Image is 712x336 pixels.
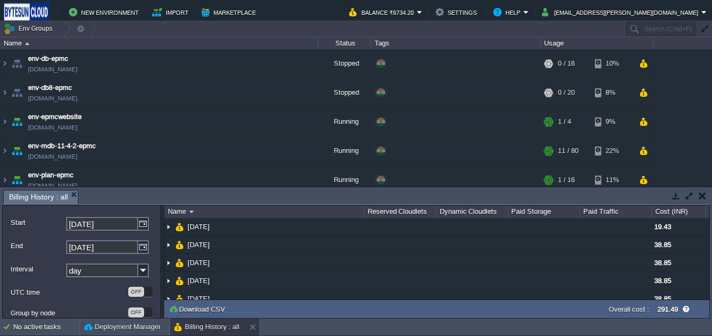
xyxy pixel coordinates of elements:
[28,122,77,133] a: [DOMAIN_NAME]
[69,6,142,19] button: New Environment
[28,64,77,75] span: [DOMAIN_NAME]
[654,259,671,267] span: 38.85
[28,151,77,162] span: [DOMAIN_NAME]
[509,205,580,218] div: Paid Storage
[28,170,74,180] a: env-plan-epmc
[1,137,9,165] img: AMDAwAAAACH5BAEAAAAALAAAAAABAAEAAAICRAEAOw==
[318,78,371,107] div: Stopped
[595,166,629,194] div: 11%
[164,236,173,253] img: AMDAwAAAACH5BAEAAAAALAAAAAABAAEAAAICRAEAOw==
[174,322,239,332] button: Billing History : all
[318,137,371,165] div: Running
[595,78,629,107] div: 8%
[657,305,678,313] label: 291.49
[318,49,371,78] div: Stopped
[25,42,30,45] img: AMDAwAAAACH5BAEAAAAALAAAAAABAAEAAAICRAEAOw==
[10,78,24,107] img: AMDAwAAAACH5BAEAAAAALAAAAAABAAEAAAICRAEAOw==
[186,240,211,249] a: [DATE]
[558,137,578,165] div: 11 / 80
[164,272,173,289] img: AMDAwAAAACH5BAEAAAAALAAAAAABAAEAAAICRAEAOw==
[318,166,371,194] div: Running
[186,222,211,231] a: [DATE]
[152,6,192,19] button: Import
[11,264,65,275] label: Interval
[437,205,508,218] div: Dynamic Cloudlets
[4,21,56,36] button: Env Groups
[168,304,228,314] button: Download CSV
[595,49,629,78] div: 10%
[1,166,9,194] img: AMDAwAAAACH5BAEAAAAALAAAAAABAAEAAAICRAEAOw==
[128,307,144,317] div: OFF
[175,290,184,307] img: AMDAwAAAACH5BAEAAAAALAAAAAABAAEAAAICRAEAOw==
[10,137,24,165] img: AMDAwAAAACH5BAEAAAAALAAAAAABAAEAAAICRAEAOw==
[1,49,9,78] img: AMDAwAAAACH5BAEAAAAALAAAAAABAAEAAAICRAEAOw==
[175,254,184,271] img: AMDAwAAAACH5BAEAAAAALAAAAAABAAEAAAICRAEAOw==
[1,78,9,107] img: AMDAwAAAACH5BAEAAAAALAAAAAABAAEAAAICRAEAOw==
[654,241,671,249] span: 38.85
[493,6,523,19] button: Help
[318,107,371,136] div: Running
[28,180,77,191] a: [DOMAIN_NAME]
[189,211,194,213] img: AMDAwAAAACH5BAEAAAAALAAAAAABAAEAAAICRAEAOw==
[164,290,173,307] img: AMDAwAAAACH5BAEAAAAALAAAAAABAAEAAAICRAEAOw==
[435,6,480,19] button: Settings
[28,141,96,151] a: env-mdb-11-4-2-epmc
[28,93,77,104] span: [DOMAIN_NAME]
[558,78,575,107] div: 0 / 20
[165,205,364,218] div: Name
[11,217,65,228] label: Start
[654,277,671,285] span: 38.85
[186,276,211,285] a: [DATE]
[542,6,701,19] button: [EMAIL_ADDRESS][PERSON_NAME][DOMAIN_NAME]
[654,223,671,231] span: 19.43
[653,205,706,218] div: Cost (INR)
[164,218,173,235] img: AMDAwAAAACH5BAEAAAAALAAAAAABAAEAAAICRAEAOw==
[595,137,629,165] div: 22%
[10,166,24,194] img: AMDAwAAAACH5BAEAAAAALAAAAAABAAEAAAICRAEAOw==
[186,294,211,303] a: [DATE]
[558,107,571,136] div: 1 / 4
[365,205,436,218] div: Reserved Cloudlets
[349,6,417,19] button: Balance ₹6734.20
[28,83,72,93] a: env-db8-epmc
[201,6,259,19] button: Marketplace
[164,254,173,271] img: AMDAwAAAACH5BAEAAAAALAAAAAABAAEAAAICRAEAOw==
[175,236,184,253] img: AMDAwAAAACH5BAEAAAAALAAAAAABAAEAAAICRAEAOw==
[13,319,79,335] div: No active tasks
[11,307,127,319] label: Group by node
[84,322,161,332] button: Deployment Manager
[319,37,371,49] div: Status
[541,37,653,49] div: Usage
[11,287,127,298] label: UTC time
[10,107,24,136] img: AMDAwAAAACH5BAEAAAAALAAAAAABAAEAAAICRAEAOw==
[1,107,9,136] img: AMDAwAAAACH5BAEAAAAALAAAAAABAAEAAAICRAEAOw==
[9,190,68,204] span: Billing History : all
[175,218,184,235] img: AMDAwAAAACH5BAEAAAAALAAAAAABAAEAAAICRAEAOw==
[372,37,540,49] div: Tags
[581,205,652,218] div: Paid Traffic
[609,305,650,313] label: Overall cost :
[128,287,144,297] div: OFF
[11,240,65,251] label: End
[654,295,671,303] span: 38.85
[28,53,68,64] a: env-db-epmc
[595,107,629,136] div: 9%
[1,37,318,49] div: Name
[10,49,24,78] img: AMDAwAAAACH5BAEAAAAALAAAAAABAAEAAAICRAEAOw==
[175,272,184,289] img: AMDAwAAAACH5BAEAAAAALAAAAAABAAEAAAICRAEAOw==
[4,3,49,22] img: Bytesun Cloud
[28,112,82,122] a: env-epmcwebsite
[558,49,575,78] div: 0 / 16
[558,166,575,194] div: 1 / 16
[186,258,211,267] a: [DATE]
